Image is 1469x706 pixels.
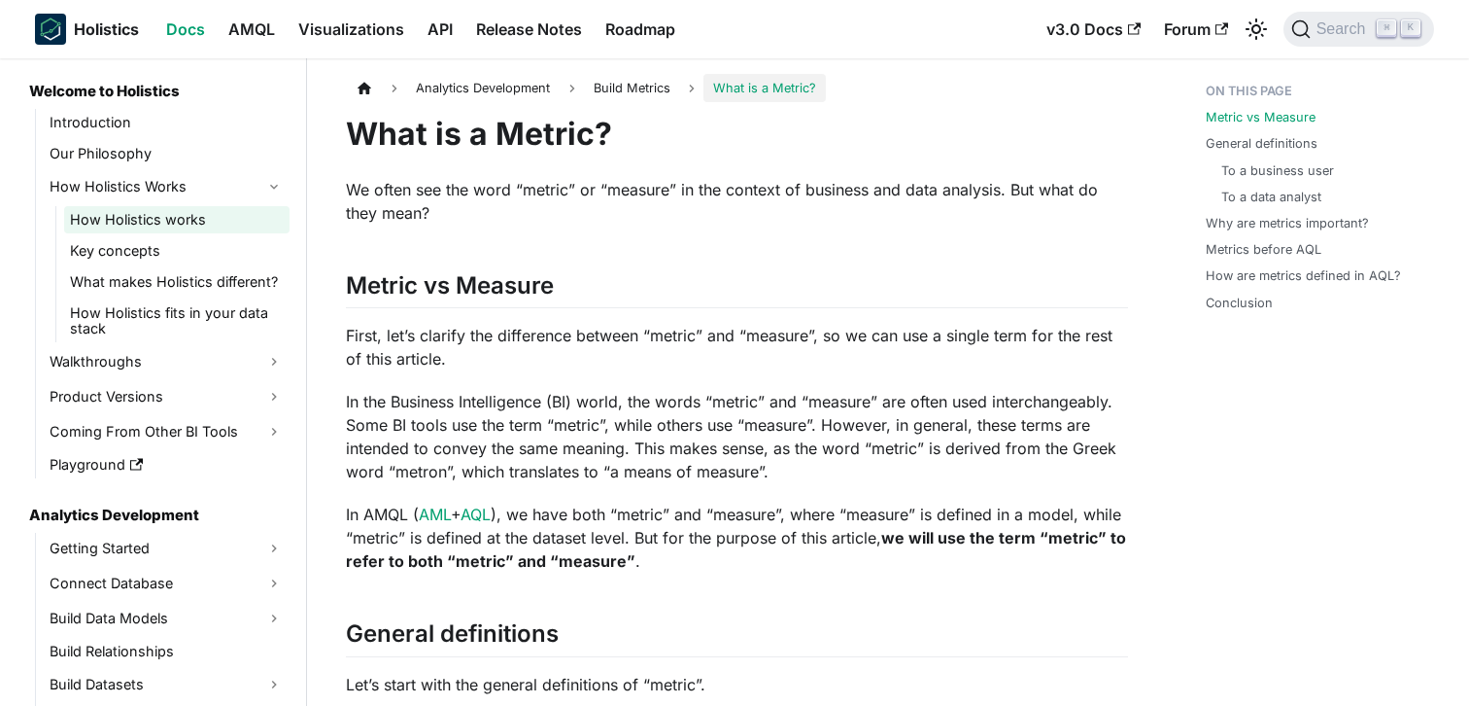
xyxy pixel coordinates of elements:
[1401,19,1420,37] kbd: K
[1221,161,1334,180] a: To a business user
[1311,20,1378,38] span: Search
[64,237,290,265] a: Key concepts
[346,178,1128,225] p: We often see the word “metric” or “measure” in the context of business and data analysis. But wha...
[1377,19,1396,37] kbd: ⌘
[64,300,290,342] a: How Holistics fits in your data stack
[74,18,139,41] b: Holistics
[584,74,680,102] span: Build Metrics
[464,14,594,45] a: Release Notes
[44,381,290,412] a: Product Versions
[44,568,290,599] a: Connect Database
[416,14,464,45] a: API
[1206,266,1401,285] a: How are metrics defined in AQL?
[346,74,1128,102] nav: Breadcrumbs
[44,109,290,136] a: Introduction
[1035,14,1152,45] a: v3.0 Docs
[44,346,290,377] a: Walkthroughs
[346,619,1128,656] h2: General definitions
[346,673,1128,696] p: Let’s start with the general definitions of “metric”.
[1152,14,1240,45] a: Forum
[23,78,290,105] a: Welcome to Holistics
[346,115,1128,154] h1: What is a Metric?
[64,268,290,296] a: What makes Holistics different?
[44,533,290,564] a: Getting Started
[44,416,290,447] a: Coming From Other BI Tools
[419,505,451,524] a: AML
[346,324,1128,371] p: First, let’s clarify the difference between “metric” and “measure”, so we can use a single term f...
[346,271,1128,308] h2: Metric vs Measure
[35,14,66,45] img: Holistics
[287,14,416,45] a: Visualizations
[406,74,560,102] span: Analytics Development
[594,14,687,45] a: Roadmap
[346,390,1128,483] p: In the Business Intelligence (BI) world, the words “metric” and “measure” are often used intercha...
[64,206,290,233] a: How Holistics works
[44,171,290,202] a: How Holistics Works
[1221,188,1321,206] a: To a data analyst
[1206,108,1315,126] a: Metric vs Measure
[1241,14,1272,45] button: Switch between dark and light mode (currently light mode)
[1206,294,1273,312] a: Conclusion
[44,451,290,478] a: Playground
[703,74,826,102] span: What is a Metric?
[44,140,290,167] a: Our Philosophy
[154,14,217,45] a: Docs
[35,14,139,45] a: HolisticsHolistics
[44,638,290,665] a: Build Relationships
[346,74,383,102] a: Home page
[1206,134,1317,153] a: General definitions
[217,14,287,45] a: AMQL
[1206,214,1369,232] a: Why are metrics important?
[1283,12,1434,47] button: Search (Command+K)
[16,58,307,706] nav: Docs sidebar
[23,502,290,529] a: Analytics Development
[44,603,290,634] a: Build Data Models
[461,505,491,524] a: AQL
[1206,240,1321,259] a: Metrics before AQL
[346,503,1128,573] p: In AMQL ( + ), we have both “metric” and “measure”, where “measure” is defined in a model, while ...
[44,669,290,700] a: Build Datasets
